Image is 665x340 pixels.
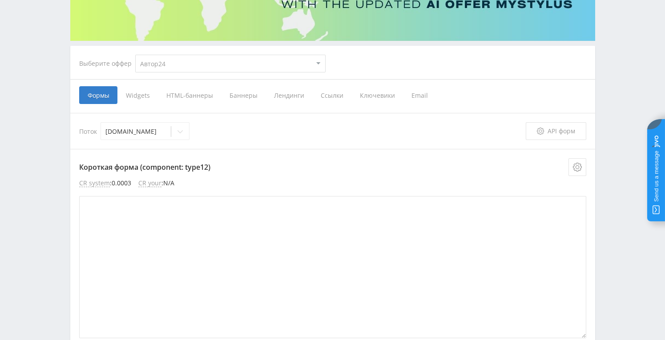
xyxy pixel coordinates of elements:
[117,86,158,104] span: Widgets
[526,122,586,140] a: API форм
[79,180,110,187] span: CR system
[351,86,403,104] span: Ключевики
[266,86,312,104] span: Лендинги
[79,86,117,104] span: Формы
[138,180,161,187] span: CR your
[79,60,135,67] div: Выберите оффер
[79,122,526,140] div: Поток
[548,128,575,135] span: API форм
[221,86,266,104] span: Баннеры
[403,86,436,104] span: Email
[79,158,586,176] p: Короткая форма (component: type12)
[79,180,131,187] li: : 0.0003
[312,86,351,104] span: Ссылки
[158,86,221,104] span: HTML-баннеры
[138,180,174,187] li: : N/A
